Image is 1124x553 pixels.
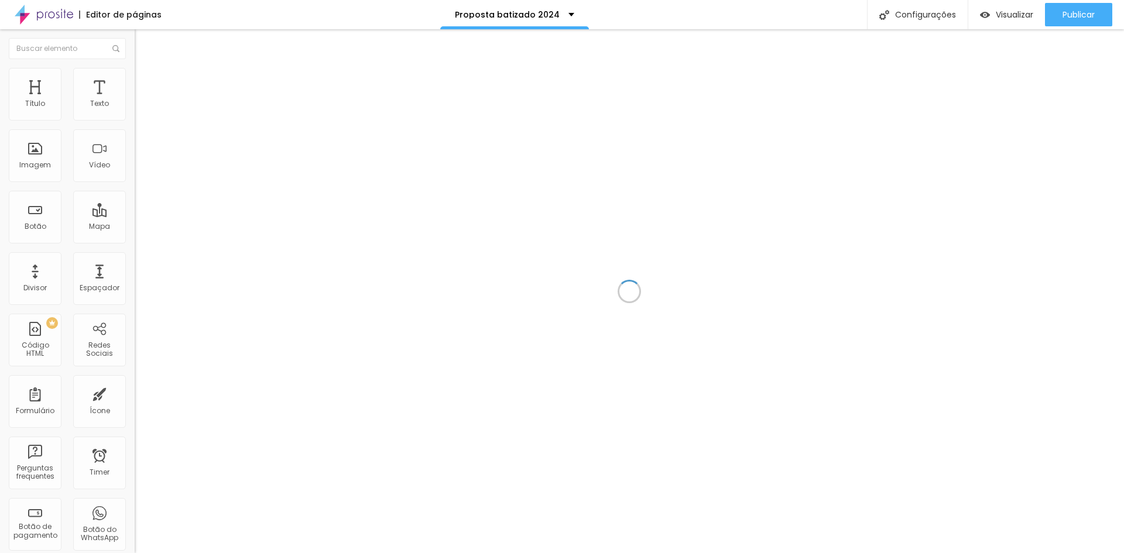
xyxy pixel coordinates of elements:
div: Botão do WhatsApp [76,525,122,542]
div: Código HTML [12,341,58,358]
div: Imagem [19,161,51,169]
span: Publicar [1063,10,1095,19]
img: view-1.svg [980,10,990,20]
div: Vídeo [89,161,110,169]
div: Timer [90,468,109,476]
button: Visualizar [968,3,1045,26]
div: Editor de páginas [79,11,162,19]
div: Espaçador [80,284,119,292]
div: Ícone [90,407,110,415]
button: Publicar [1045,3,1112,26]
div: Título [25,99,45,108]
div: Formulário [16,407,54,415]
div: Divisor [23,284,47,292]
input: Buscar elemento [9,38,126,59]
img: Icone [112,45,119,52]
div: Perguntas frequentes [12,464,58,481]
div: Botão [25,222,46,231]
p: Proposta batizado 2024 [455,11,560,19]
div: Botão de pagamento [12,523,58,540]
span: Visualizar [996,10,1033,19]
div: Redes Sociais [76,341,122,358]
div: Texto [90,99,109,108]
div: Mapa [89,222,110,231]
img: Icone [879,10,889,20]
